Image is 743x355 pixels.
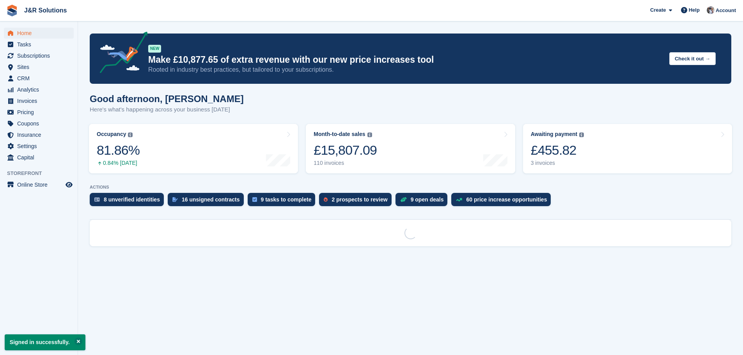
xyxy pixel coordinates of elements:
[4,141,74,152] a: menu
[17,118,64,129] span: Coupons
[17,129,64,140] span: Insurance
[248,193,319,210] a: 9 tasks to complete
[17,39,64,50] span: Tasks
[4,118,74,129] a: menu
[182,196,240,203] div: 16 unsigned contracts
[7,170,78,177] span: Storefront
[4,179,74,190] a: menu
[531,131,578,138] div: Awaiting payment
[252,197,257,202] img: task-75834270c22a3079a89374b754ae025e5fb1db73e45f91037f5363f120a921f8.svg
[314,131,365,138] div: Month-to-date sales
[90,185,731,190] p: ACTIONS
[17,95,64,106] span: Invoices
[306,124,515,173] a: Month-to-date sales £15,807.09 110 invoices
[332,196,387,203] div: 2 prospects to review
[324,197,328,202] img: prospect-51fa495bee0391a8d652442698ab0144808aea92771e9ea1ae160a38d050c398.svg
[17,179,64,190] span: Online Store
[367,132,372,137] img: icon-info-grey-7440780725fd019a000dd9b08b2336e03edf1995a4989e88bcd33f0948082b44.svg
[128,132,133,137] img: icon-info-grey-7440780725fd019a000dd9b08b2336e03edf1995a4989e88bcd33f0948082b44.svg
[716,7,736,14] span: Account
[4,84,74,95] a: menu
[531,160,584,166] div: 3 invoices
[261,196,312,203] div: 9 tasks to complete
[5,334,85,350] p: Signed in successfully.
[89,124,298,173] a: Occupancy 81.86% 0.84% [DATE]
[4,39,74,50] a: menu
[148,54,663,65] p: Make £10,877.65 of extra revenue with our new price increases tool
[4,129,74,140] a: menu
[6,5,18,16] img: stora-icon-8386f47178a22dfd0bd8f6a31ec36ba5ce8667c1dd55bd0f319d3a0aa187defe.svg
[689,6,700,14] span: Help
[4,62,74,72] a: menu
[314,142,377,158] div: £15,807.09
[669,52,716,65] button: Check it out →
[64,180,74,189] a: Preview store
[97,131,126,138] div: Occupancy
[523,124,732,173] a: Awaiting payment £455.82 3 invoices
[97,142,140,158] div: 81.86%
[148,45,161,53] div: NEW
[650,6,666,14] span: Create
[17,141,64,152] span: Settings
[17,84,64,95] span: Analytics
[451,193,555,210] a: 60 price increase opportunities
[90,94,244,104] h1: Good afternoon, [PERSON_NAME]
[17,50,64,61] span: Subscriptions
[90,193,168,210] a: 8 unverified identities
[707,6,715,14] img: Steve Revell
[168,193,248,210] a: 16 unsigned contracts
[94,197,100,202] img: verify_identity-adf6edd0f0f0b5bbfe63781bf79b02c33cf7c696d77639b501bdc392416b5a36.svg
[4,107,74,118] a: menu
[4,152,74,163] a: menu
[466,196,547,203] div: 60 price increase opportunities
[17,73,64,84] span: CRM
[400,197,407,202] img: deal-1b604bf984904fb50ccaf53a9ad4b4a5d6e5aea283cecdc64d6e3604feb123c2.svg
[148,65,663,74] p: Rooted in industry best practices, but tailored to your subscriptions.
[90,105,244,114] p: Here's what's happening across your business [DATE]
[104,196,160,203] div: 8 unverified identities
[21,4,70,17] a: J&R Solutions
[17,28,64,39] span: Home
[172,197,178,202] img: contract_signature_icon-13c848040528278c33f63329250d36e43548de30e8caae1d1a13099fd9432cc5.svg
[4,95,74,106] a: menu
[17,62,64,72] span: Sites
[17,152,64,163] span: Capital
[411,196,444,203] div: 9 open deals
[97,160,140,166] div: 0.84% [DATE]
[4,28,74,39] a: menu
[456,198,462,201] img: price_increase_opportunities-93ffe204e8149a01c8c9dc8f82e8f89637d9d84a8eef4429ea346261dce0b2c0.svg
[531,142,584,158] div: £455.82
[4,50,74,61] a: menu
[4,73,74,84] a: menu
[93,32,148,76] img: price-adjustments-announcement-icon-8257ccfd72463d97f412b2fc003d46551f7dbcb40ab6d574587a9cd5c0d94...
[395,193,452,210] a: 9 open deals
[579,132,584,137] img: icon-info-grey-7440780725fd019a000dd9b08b2336e03edf1995a4989e88bcd33f0948082b44.svg
[319,193,395,210] a: 2 prospects to review
[314,160,377,166] div: 110 invoices
[17,107,64,118] span: Pricing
